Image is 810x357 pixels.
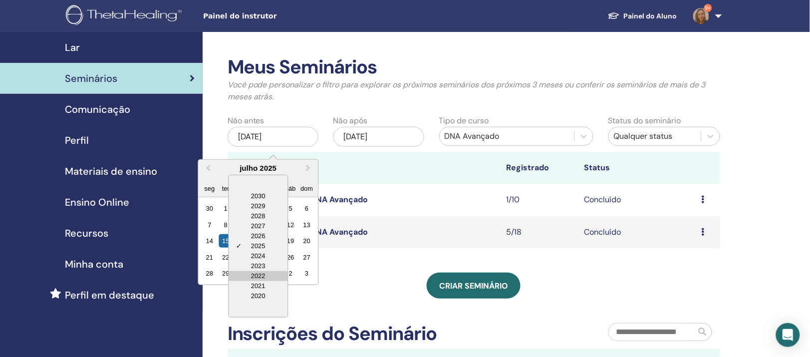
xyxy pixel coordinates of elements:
[600,7,685,25] a: Painel do Aluno
[65,195,129,210] span: Ensino Online
[66,5,185,27] img: logo.png
[427,273,521,299] a: Criar seminário
[229,291,287,301] div: 2020
[229,251,287,261] div: 2024
[300,202,313,215] div: Choose domingo, 6 de julho de 2025
[333,127,424,147] div: [DATE]
[445,130,569,142] div: DNA Avançado
[310,194,368,205] a: DNA Avançado
[203,234,216,248] div: Choose segunda-feira, 14 de julho de 2025
[229,271,287,281] div: 2022
[704,4,712,12] span: 9+
[229,201,287,211] div: 2029
[300,218,313,232] div: Choose domingo, 13 de julho de 2025
[219,202,233,215] div: Choose terça-feira, 1 de julho de 2025
[219,182,233,195] div: ter
[65,40,80,55] span: Lar
[229,281,287,291] div: 2021
[65,288,154,303] span: Perfil em destaque
[203,267,216,280] div: Choose segunda-feira, 28 de julho de 2025
[693,8,709,24] img: default.jpg
[199,161,215,177] button: Previous Month
[236,241,242,251] span: ✓
[228,323,437,346] h2: Inscrições do Seminário
[229,261,287,271] div: 2023
[198,164,318,172] div: julho 2025
[228,79,720,103] p: Você pode personalizar o filtro para explorar os próximos seminários dos próximos 3 meses ou conf...
[229,191,287,201] div: 2030
[228,152,306,184] th: Seminário
[284,218,297,232] div: Choose sábado, 12 de julho de 2025
[219,218,233,232] div: Choose terça-feira, 8 de julho de 2025
[284,251,297,264] div: Choose sábado, 26 de julho de 2025
[65,257,123,272] span: Minha conta
[203,218,216,232] div: Choose segunda-feira, 7 de julho de 2025
[228,56,720,79] h2: Meus Seminários
[300,234,313,248] div: Choose domingo, 20 de julho de 2025
[228,115,265,127] label: Não antes
[614,130,696,142] div: Qualquer status
[284,202,297,215] div: Choose sábado, 5 de julho de 2025
[284,234,297,248] div: Choose sábado, 19 de julho de 2025
[65,164,157,179] span: Materiais de ensino
[439,281,508,291] span: Criar seminário
[219,234,233,248] div: Choose terça-feira, 15 de julho de 2025
[608,115,681,127] label: Status do seminário
[65,133,89,148] span: Perfil
[229,241,287,251] div: 2025
[202,200,315,281] div: Month July, 2025
[65,226,108,241] span: Recursos
[608,11,620,20] img: graduation-cap-white.svg
[439,115,489,127] label: Tipo de curso
[229,231,287,241] div: 2026
[333,115,368,127] label: Não após
[300,182,313,195] div: dom
[501,216,579,249] td: 5/18
[310,227,368,237] a: DNA Avançado
[198,159,318,286] div: Choose Date
[229,211,287,221] div: 2028
[300,251,313,264] div: Choose domingo, 27 de julho de 2025
[203,11,353,21] span: Painel do instrutor
[219,267,233,280] div: Choose terça-feira, 29 de julho de 2025
[301,161,317,177] button: Next Month
[579,216,697,249] td: Concluído
[579,152,697,184] th: Status
[219,251,233,264] div: Choose terça-feira, 22 de julho de 2025
[203,202,216,215] div: Choose segunda-feira, 30 de junho de 2025
[300,267,313,280] div: Choose domingo, 3 de agosto de 2025
[284,182,297,195] div: sáb
[501,184,579,216] td: 1/10
[501,152,579,184] th: Registrado
[203,182,216,195] div: seg
[284,267,297,280] div: Choose sábado, 2 de agosto de 2025
[579,184,697,216] td: Concluído
[776,323,800,347] div: Open Intercom Messenger
[65,102,130,117] span: Comunicação
[65,71,117,86] span: Seminários
[203,251,216,264] div: Choose segunda-feira, 21 de julho de 2025
[229,221,287,231] div: 2027
[228,127,318,147] div: [DATE]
